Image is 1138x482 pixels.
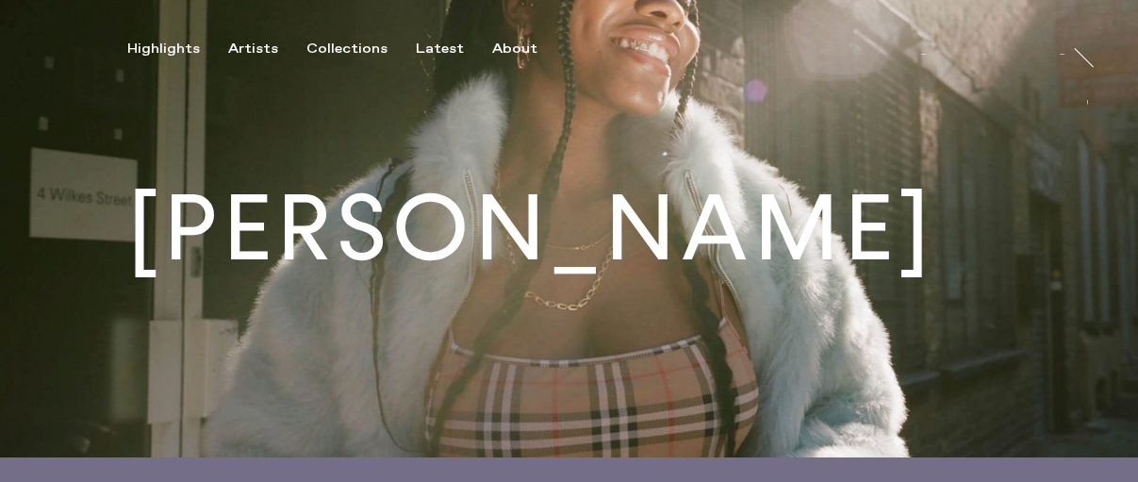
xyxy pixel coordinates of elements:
[228,41,278,58] div: Artists
[228,41,306,58] button: Artists
[492,41,566,58] button: About
[306,41,388,58] div: Collections
[127,183,935,274] h1: [PERSON_NAME]
[416,41,492,58] button: Latest
[416,41,464,58] div: Latest
[492,41,537,58] div: About
[127,41,228,58] button: Highlights
[127,41,200,58] div: Highlights
[306,41,416,58] button: Collections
